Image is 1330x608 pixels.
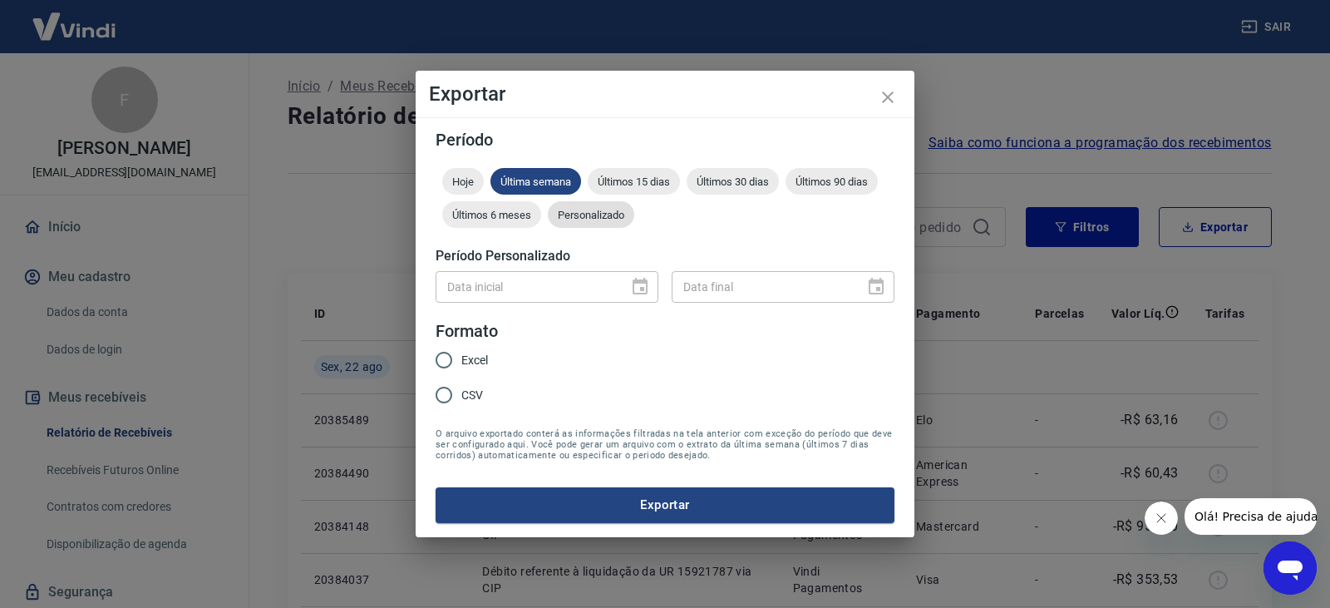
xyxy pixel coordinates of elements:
span: Última semana [490,175,581,188]
iframe: Botão para abrir a janela de mensagens [1263,541,1317,595]
span: Últimos 15 dias [588,175,680,188]
div: Últimos 90 dias [786,168,878,195]
h5: Período [436,131,894,148]
span: Olá! Precisa de ajuda? [10,12,140,25]
h4: Exportar [429,84,901,104]
legend: Formato [436,319,498,344]
input: DD/MM/YYYY [436,271,617,302]
span: O arquivo exportado conterá as informações filtradas na tela anterior com exceção do período que ... [436,428,894,461]
h5: Período Personalizado [436,248,894,264]
iframe: Fechar mensagem [1145,502,1178,535]
div: Últimos 6 meses [442,201,541,228]
div: Últimos 30 dias [687,168,779,195]
span: Últimos 30 dias [687,175,779,188]
div: Hoje [442,168,484,195]
input: DD/MM/YYYY [672,271,853,302]
button: close [868,77,908,117]
span: Excel [461,352,488,369]
div: Últimos 15 dias [588,168,680,195]
div: Última semana [490,168,581,195]
span: Últimos 90 dias [786,175,878,188]
span: CSV [461,387,483,404]
button: Exportar [436,487,894,522]
div: Personalizado [548,201,634,228]
span: Personalizado [548,209,634,221]
iframe: Mensagem da empresa [1185,498,1317,535]
span: Últimos 6 meses [442,209,541,221]
span: Hoje [442,175,484,188]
